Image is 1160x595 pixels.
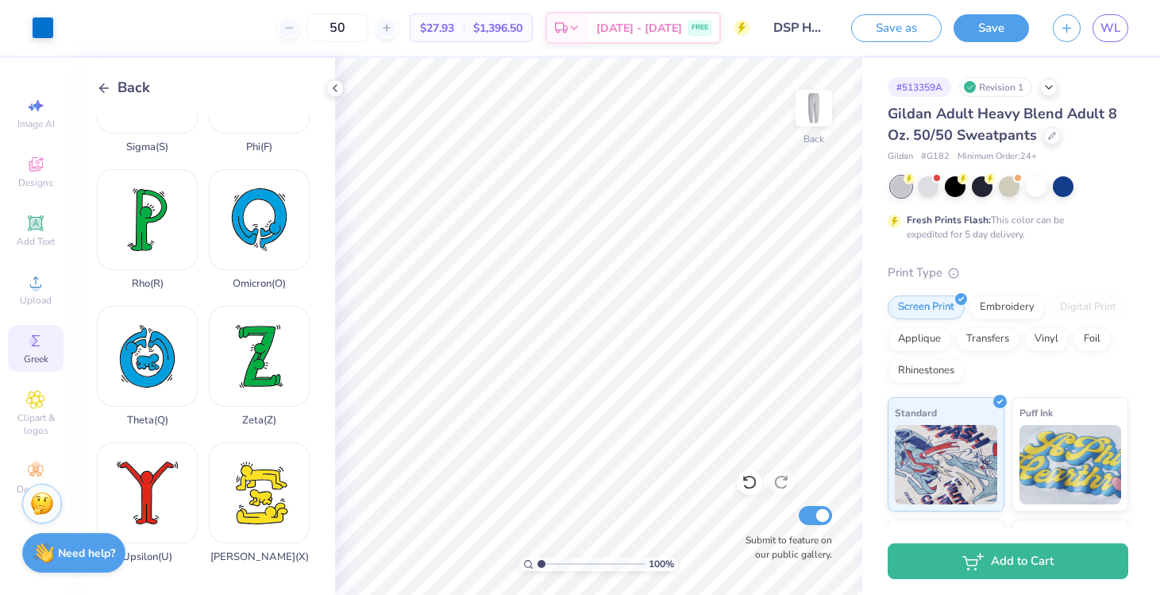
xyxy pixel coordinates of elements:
[907,214,991,226] strong: Fresh Prints Flash:
[20,294,52,307] span: Upload
[959,77,1032,97] div: Revision 1
[420,20,454,37] span: $27.93
[233,278,286,290] div: Omicron ( O )
[1050,296,1127,319] div: Digital Print
[246,141,272,153] div: Phi ( F )
[1019,527,1113,543] span: Metallic & Glitter Ink
[24,353,48,365] span: Greek
[649,557,674,571] span: 100 %
[921,150,950,164] span: # G182
[954,14,1029,42] button: Save
[17,235,55,248] span: Add Text
[888,543,1128,579] button: Add to Cart
[1019,404,1053,421] span: Puff Ink
[18,176,53,189] span: Designs
[306,14,368,42] input: – –
[1024,327,1069,351] div: Vinyl
[798,92,830,124] img: Back
[473,20,522,37] span: $1,396.50
[17,118,55,130] span: Image AI
[1093,14,1128,42] a: WL
[8,411,64,437] span: Clipart & logos
[1073,327,1111,351] div: Foil
[122,551,172,563] div: Upsilon ( U )
[132,278,164,290] div: Rho ( R )
[596,20,682,37] span: [DATE] - [DATE]
[58,546,115,561] strong: Need help?
[210,551,309,563] div: [PERSON_NAME] ( X )
[1019,425,1122,504] img: Puff Ink
[956,327,1019,351] div: Transfers
[888,327,951,351] div: Applique
[692,22,708,33] span: FREE
[895,527,934,543] span: Neon Ink
[895,404,937,421] span: Standard
[804,132,824,146] div: Back
[888,296,965,319] div: Screen Print
[888,150,913,164] span: Gildan
[907,213,1102,241] div: This color can be expedited for 5 day delivery.
[851,14,942,42] button: Save as
[888,104,1117,145] span: Gildan Adult Heavy Blend Adult 8 Oz. 50/50 Sweatpants
[126,141,168,153] div: Sigma ( S )
[895,425,997,504] img: Standard
[737,533,832,562] label: Submit to feature on our public gallery.
[118,77,150,99] span: Back
[127,415,168,427] div: Theta ( Q )
[242,415,276,427] div: Zeta ( Z )
[17,483,55,496] span: Decorate
[761,12,839,44] input: Untitled Design
[888,359,965,383] div: Rhinestones
[969,296,1045,319] div: Embroidery
[1100,19,1120,37] span: WL
[888,264,1128,282] div: Print Type
[958,150,1037,164] span: Minimum Order: 24 +
[888,77,951,97] div: # 513359A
